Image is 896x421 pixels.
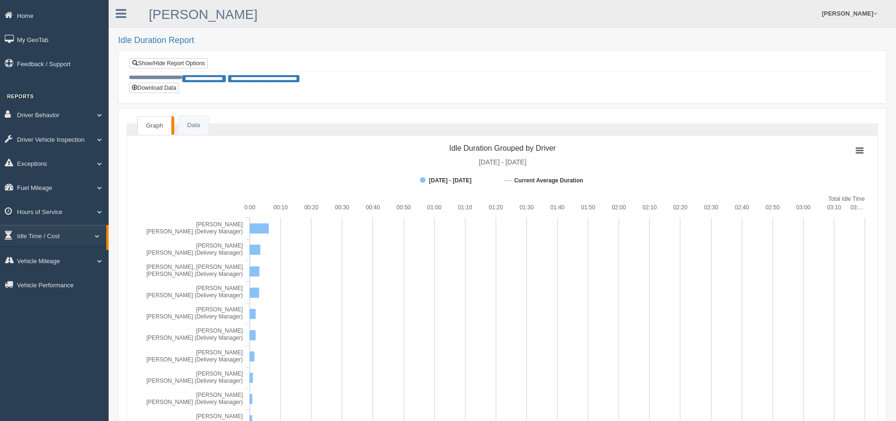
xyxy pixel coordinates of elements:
text: 02:20 [673,204,687,211]
a: [PERSON_NAME] [149,7,257,22]
a: Data [179,116,208,135]
tspan: Total Idle Time [828,196,865,202]
tspan: [PERSON_NAME] (Delivery Manager) [146,335,243,341]
tspan: [PERSON_NAME] (Delivery Manager) [146,356,243,363]
a: Graph [137,116,171,135]
text: 02:30 [704,204,718,211]
tspan: [PERSON_NAME] (Delivery Manager) [146,228,243,235]
text: 01:40 [550,204,564,211]
a: Idle Cost [17,249,106,266]
tspan: 03:… [850,204,864,211]
tspan: [PERSON_NAME] (Delivery Manager) [146,313,243,320]
tspan: [DATE] - [DATE] [429,177,471,184]
text: 01:20 [489,204,503,211]
text: 00:30 [335,204,349,211]
tspan: [DATE] - [DATE] [479,158,527,166]
tspan: [PERSON_NAME] [196,413,243,420]
tspan: [PERSON_NAME] (Delivery Manager) [146,292,243,299]
text: 00:40 [366,204,380,211]
text: 03:00 [796,204,811,211]
text: 02:40 [735,204,749,211]
tspan: [PERSON_NAME] [196,392,243,398]
text: 0:00 [244,204,256,211]
text: 02:50 [766,204,780,211]
tspan: [PERSON_NAME] [196,349,243,356]
tspan: [PERSON_NAME] [196,242,243,249]
text: 01:10 [458,204,472,211]
h2: Idle Duration Report [118,36,887,45]
text: 02:00 [612,204,626,211]
text: 01:50 [581,204,595,211]
tspan: [PERSON_NAME], [PERSON_NAME] [146,264,243,270]
text: 00:10 [273,204,288,211]
text: 02:10 [642,204,657,211]
tspan: Current Average Duration [514,177,583,184]
tspan: [PERSON_NAME] (Delivery Manager) [146,378,243,384]
tspan: [PERSON_NAME] [196,306,243,313]
text: 01:30 [520,204,534,211]
button: Download Data [129,83,179,93]
tspan: [PERSON_NAME] [196,327,243,334]
tspan: [PERSON_NAME] [196,285,243,292]
text: 01:00 [427,204,442,211]
tspan: [PERSON_NAME] [196,370,243,377]
tspan: Idle Duration Grouped by Driver [449,144,556,152]
text: 03:10 [827,204,841,211]
tspan: [PERSON_NAME] [196,221,243,228]
a: Show/Hide Report Options [129,58,208,69]
text: 00:20 [304,204,318,211]
tspan: [PERSON_NAME] (Delivery Manager) [146,271,243,277]
tspan: [PERSON_NAME] (Delivery Manager) [146,399,243,405]
tspan: [PERSON_NAME] (Delivery Manager) [146,249,243,256]
text: 00:50 [396,204,410,211]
